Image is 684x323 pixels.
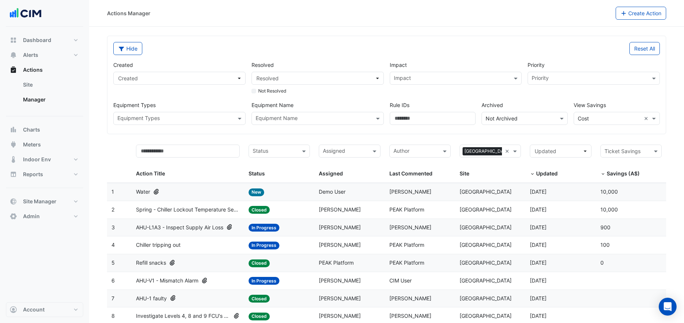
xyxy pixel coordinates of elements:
a: Manager [17,92,83,107]
button: Updated [530,145,591,158]
span: [PERSON_NAME] [319,277,361,284]
button: Reset All [629,42,660,55]
span: Admin [23,213,40,220]
label: Priority [528,61,545,69]
span: Site [460,170,469,177]
span: 1 [111,188,114,195]
app-icon: Indoor Env [10,156,17,163]
span: 100 [600,242,610,248]
span: In Progress [249,224,279,232]
span: Charts [23,126,40,133]
span: [PERSON_NAME] [389,313,431,319]
app-icon: Charts [10,126,17,133]
app-icon: Meters [10,141,17,148]
span: [GEOGRAPHIC_DATA] [460,242,512,248]
span: [GEOGRAPHIC_DATA] [463,147,512,155]
span: Closed [249,295,270,303]
span: [GEOGRAPHIC_DATA] [460,206,512,213]
span: Resolved [256,75,279,81]
button: Site Manager [6,194,83,209]
button: Reports [6,167,83,182]
span: Refill snacks [136,259,166,267]
button: Hide [113,42,142,55]
span: PEAK Platform [319,259,354,266]
app-icon: Dashboard [10,36,17,44]
button: Dashboard [6,33,83,48]
span: In Progress [249,277,279,285]
button: Account [6,302,83,317]
span: [PERSON_NAME] [319,313,361,319]
span: 2023-05-12T11:29:22.907 [530,224,547,230]
div: Equipment Name [255,114,298,124]
label: View Savings [574,101,606,109]
span: Indoor Env [23,156,51,163]
div: Actions Manager [107,9,150,17]
div: Impact [393,74,411,84]
span: Account [23,306,45,313]
span: Status [249,170,265,177]
span: 5 [111,259,115,266]
a: Site [17,77,83,92]
span: Alerts [23,51,38,59]
label: Created [113,61,133,69]
span: Clear [505,147,511,156]
span: Closed [249,313,270,320]
span: Clear [644,114,650,122]
span: 2023-04-17T14:31:40.643 [530,242,547,248]
span: 10,000 [600,206,618,213]
label: Rule IDs [390,101,409,109]
span: New [249,188,264,196]
span: 0 [600,259,604,266]
span: 2025-07-23T17:23:26.786 [530,295,547,301]
span: Site Manager [23,198,56,205]
span: Actions [23,66,43,74]
span: 2025-02-04T13:25:42.468 [530,188,547,195]
span: 4 [111,242,115,248]
span: [GEOGRAPHIC_DATA] [460,188,512,195]
span: Water [136,188,150,196]
span: CIM User [389,277,412,284]
span: Demo User [319,188,346,195]
span: 2022-08-26T09:21:03.583 [530,259,547,266]
app-icon: Reports [10,171,17,178]
button: Resolved [252,72,384,85]
span: Dashboard [23,36,51,44]
label: Equipment Name [252,101,384,109]
span: [GEOGRAPHIC_DATA] [460,259,512,266]
span: Created [118,75,138,81]
div: Equipment Types [116,114,160,124]
span: Investigate Levels 4, 8 and 9 FCU's running when no call from BMS [136,312,230,320]
span: 2025-02-13T09:58:03.921 [530,313,547,319]
span: AHU-1 faulty [136,294,167,303]
span: Spring - Chiller Lockout Temperature Setpoint [136,206,240,214]
span: 3 [111,224,115,230]
app-icon: Site Manager [10,198,17,205]
button: Create Action [616,7,667,20]
span: PEAK Platform [389,206,424,213]
span: [GEOGRAPHIC_DATA] [460,313,512,319]
span: Closed [249,259,270,267]
div: Actions [6,77,83,110]
span: Chiller tripping out [136,241,181,249]
div: Open Intercom Messenger [659,298,677,316]
span: Savings (A$) [607,170,640,177]
span: 2025-09-11T14:26:30.632 [530,277,547,284]
img: Company Logo [9,6,42,21]
span: Assigned [319,170,343,177]
button: Created [113,72,246,85]
span: [GEOGRAPHIC_DATA] [460,295,512,301]
span: PEAK Platform [389,242,424,248]
span: Last Commented [389,170,432,177]
label: Archived [482,101,568,109]
span: AHU-V1 - Mismatch Alarm [136,277,198,285]
span: Updated [536,170,558,177]
span: PEAK Platform [389,259,424,266]
span: [GEOGRAPHIC_DATA] [460,277,512,284]
span: Closed [249,206,270,214]
span: 2 [111,206,114,213]
button: Alerts [6,48,83,62]
button: Charts [6,122,83,137]
span: In Progress [249,242,279,249]
span: [PERSON_NAME] [319,295,361,301]
label: Equipment Types [113,101,246,109]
